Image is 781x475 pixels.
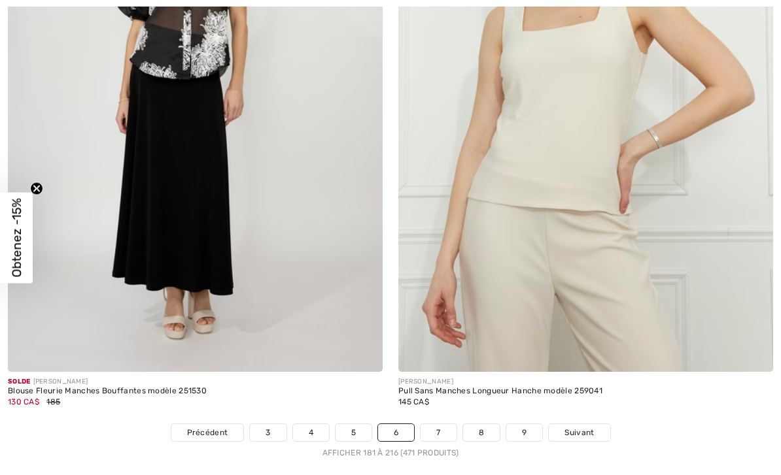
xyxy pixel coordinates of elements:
[421,424,456,441] a: 7
[398,397,429,406] span: 145 CA$
[564,427,594,438] span: Suivant
[187,427,228,438] span: Précédent
[250,424,286,441] a: 3
[8,387,383,396] div: Blouse Fleurie Manches Bouffantes modèle 251530
[8,397,39,406] span: 130 CA$
[171,424,244,441] a: Précédent
[398,377,773,387] div: [PERSON_NAME]
[30,182,43,195] button: Close teaser
[549,424,610,441] a: Suivant
[8,378,31,385] span: Solde
[398,387,773,396] div: Pull Sans Manches Longueur Hanche modèle 259041
[506,424,542,441] a: 9
[8,377,383,387] div: [PERSON_NAME]
[46,397,60,406] span: 185
[378,424,414,441] a: 6
[463,424,500,441] a: 8
[336,424,372,441] a: 5
[9,198,24,277] span: Obtenez -15%
[293,424,329,441] a: 4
